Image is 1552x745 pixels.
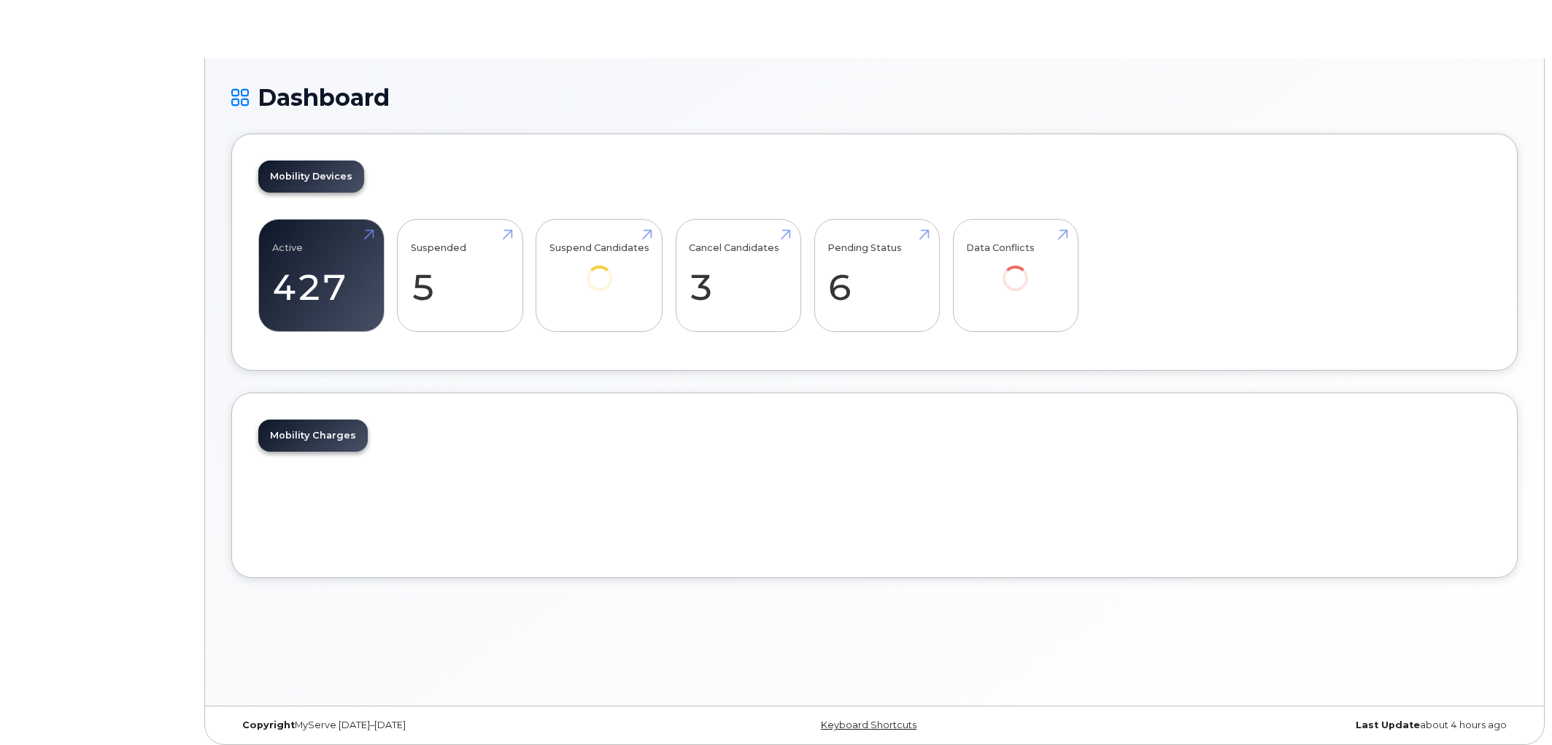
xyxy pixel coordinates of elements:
a: Suspended 5 [411,228,509,324]
strong: Last Update [1356,719,1420,730]
a: Keyboard Shortcuts [821,719,916,730]
a: Active 427 [272,228,371,324]
strong: Copyright [242,719,295,730]
a: Data Conflicts [966,228,1065,312]
div: about 4 hours ago [1089,719,1518,731]
a: Mobility Charges [258,420,368,452]
a: Mobility Devices [258,161,364,193]
h1: Dashboard [231,85,1518,110]
a: Suspend Candidates [549,228,649,312]
div: MyServe [DATE]–[DATE] [231,719,660,731]
a: Cancel Candidates 3 [689,228,787,324]
a: Pending Status 6 [827,228,926,324]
